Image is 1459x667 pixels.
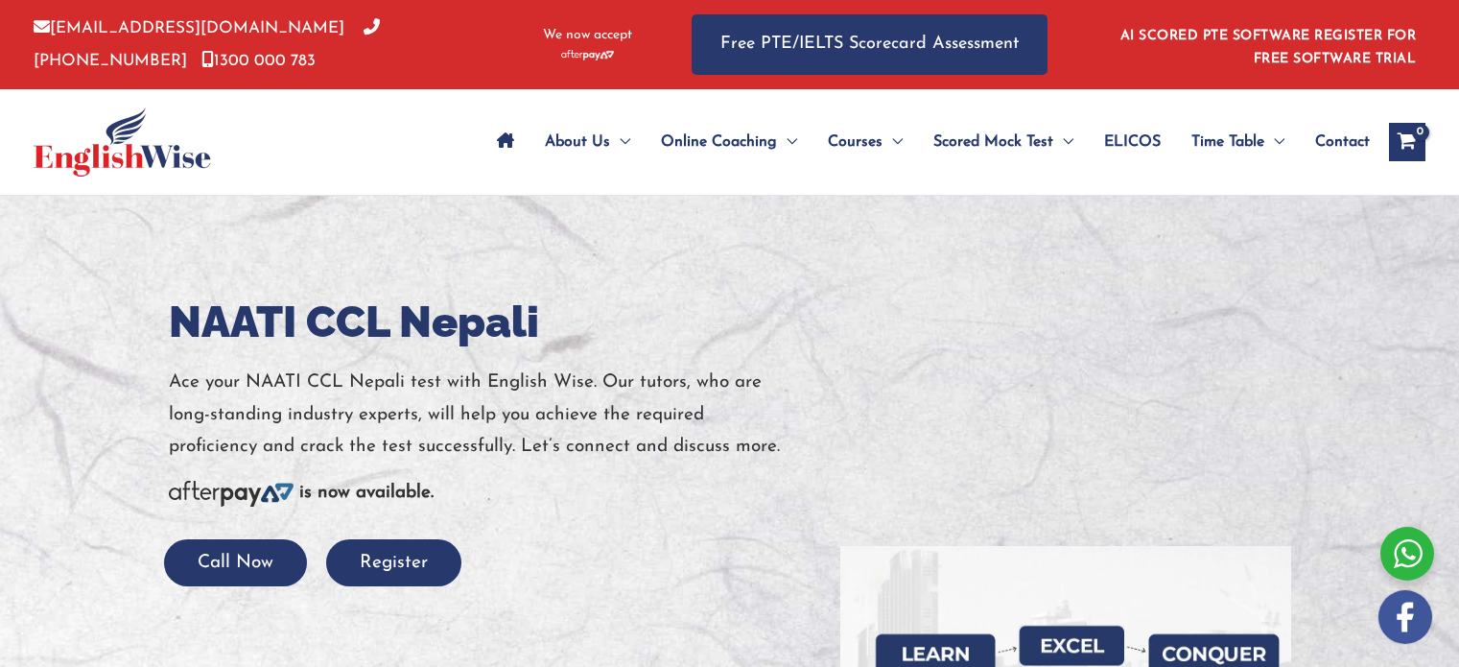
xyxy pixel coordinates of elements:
span: Online Coaching [661,108,777,176]
span: Menu Toggle [610,108,630,176]
a: [EMAIL_ADDRESS][DOMAIN_NAME] [34,20,344,36]
button: Call Now [164,539,307,586]
span: Time Table [1191,108,1264,176]
span: Contact [1315,108,1370,176]
span: About Us [545,108,610,176]
span: Menu Toggle [777,108,797,176]
span: Courses [828,108,882,176]
span: Menu Toggle [882,108,903,176]
a: About UsMenu Toggle [529,108,646,176]
a: ELICOS [1089,108,1176,176]
a: Register [326,554,461,572]
img: Afterpay-Logo [561,50,614,60]
a: [PHONE_NUMBER] [34,20,380,68]
img: white-facebook.png [1378,590,1432,644]
span: ELICOS [1104,108,1161,176]
span: Scored Mock Test [933,108,1053,176]
a: CoursesMenu Toggle [812,108,918,176]
aside: Header Widget 1 [1109,13,1425,76]
a: Call Now [164,554,307,572]
p: Ace your NAATI CCL Nepali test with English Wise. Our tutors, who are long-standing industry expe... [169,367,812,463]
nav: Site Navigation: Main Menu [482,108,1370,176]
a: Online CoachingMenu Toggle [646,108,812,176]
a: Contact [1300,108,1370,176]
button: Register [326,539,461,586]
h1: NAATI CCL Nepali [169,292,812,352]
a: Free PTE/IELTS Scorecard Assessment [692,14,1047,75]
span: We now accept [543,26,632,45]
b: is now available. [299,484,434,502]
span: Menu Toggle [1264,108,1284,176]
span: Menu Toggle [1053,108,1073,176]
a: Scored Mock TestMenu Toggle [918,108,1089,176]
a: View Shopping Cart, empty [1389,123,1425,161]
a: Time TableMenu Toggle [1176,108,1300,176]
a: AI SCORED PTE SOFTWARE REGISTER FOR FREE SOFTWARE TRIAL [1120,29,1417,66]
img: Afterpay-Logo [169,481,294,507]
a: 1300 000 783 [201,53,316,69]
img: cropped-ew-logo [34,107,211,177]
